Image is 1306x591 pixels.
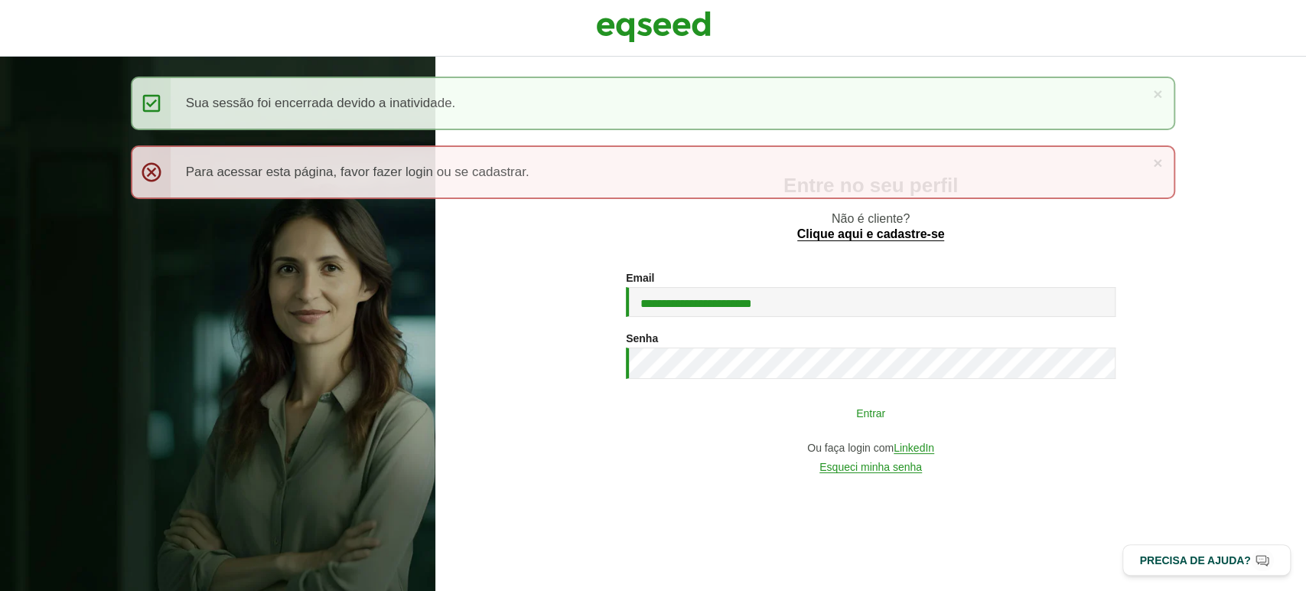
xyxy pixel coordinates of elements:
[131,77,1176,130] div: Sua sessão foi encerrada devido a inatividade.
[596,8,711,46] img: EqSeed Logo
[894,442,934,454] a: LinkedIn
[1153,155,1162,171] a: ×
[131,145,1176,199] div: Para acessar esta página, favor fazer login ou se cadastrar.
[1153,86,1162,102] a: ×
[626,333,658,344] label: Senha
[626,442,1115,454] div: Ou faça login com
[819,462,922,473] a: Esqueci minha senha
[626,273,654,283] label: Email
[466,211,1275,240] p: Não é cliente?
[797,228,945,241] a: Clique aqui e cadastre-se
[672,398,1070,427] button: Entrar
